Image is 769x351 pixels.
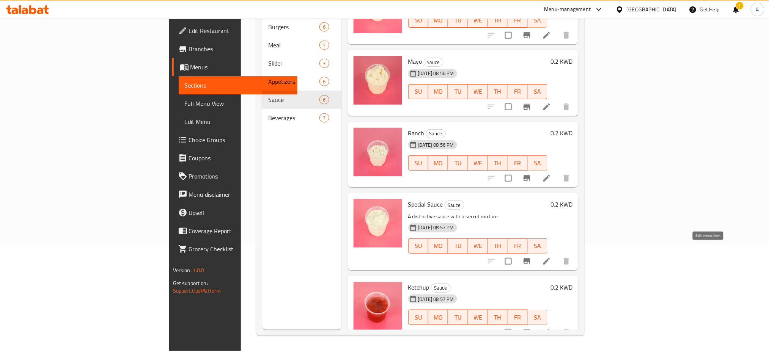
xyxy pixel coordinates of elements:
[426,129,446,138] div: Sauce
[319,41,329,50] div: items
[557,169,576,187] button: delete
[431,284,450,292] span: Sauce
[550,199,572,210] h6: 0.2 KWD
[189,172,292,181] span: Promotions
[508,238,527,254] button: FR
[189,135,292,144] span: Choice Groups
[471,240,485,251] span: WE
[412,15,425,26] span: SU
[518,98,536,116] button: Branch-specific-item
[185,99,292,108] span: Full Menu View
[408,127,425,139] span: Ranch
[408,238,428,254] button: SU
[319,113,329,122] div: items
[544,5,591,14] div: Menu-management
[756,5,759,14] span: A
[511,158,524,169] span: FR
[528,155,547,171] button: SA
[415,70,457,77] span: [DATE] 08:56 PM
[627,5,677,14] div: [GEOGRAPHIC_DATA]
[262,91,341,109] div: Sauce6
[471,86,485,97] span: WE
[557,252,576,270] button: delete
[424,58,443,67] div: Sauce
[189,190,292,199] span: Menu disclaimer
[557,98,576,116] button: delete
[491,15,505,26] span: TH
[415,224,457,231] span: [DATE] 08:57 PM
[542,102,551,111] a: Edit menu item
[172,240,298,258] a: Grocery Checklist
[468,155,488,171] button: WE
[468,84,488,99] button: WE
[491,86,505,97] span: TH
[508,310,527,325] button: FR
[542,328,551,337] a: Edit menu item
[320,42,329,49] span: 7
[431,312,445,323] span: MO
[448,13,468,28] button: TU
[426,129,445,138] span: Sauce
[488,84,508,99] button: TH
[268,95,319,104] span: Sauce
[408,13,428,28] button: SU
[189,226,292,235] span: Coverage Report
[491,158,505,169] span: TH
[448,155,468,171] button: TU
[408,56,422,67] span: Mayo
[408,155,428,171] button: SU
[262,18,341,36] div: Burgers6
[500,170,516,186] span: Select to update
[428,238,448,254] button: MO
[172,40,298,58] a: Branches
[262,54,341,72] div: Slider3
[189,244,292,254] span: Grocery Checklist
[488,238,508,254] button: TH
[268,22,319,31] div: Burgers
[471,158,485,169] span: WE
[531,86,544,97] span: SA
[319,95,329,104] div: items
[451,158,465,169] span: TU
[412,86,425,97] span: SU
[448,238,468,254] button: TU
[268,59,319,68] span: Slider
[471,15,485,26] span: WE
[185,117,292,126] span: Edit Menu
[268,113,319,122] span: Beverages
[531,15,544,26] span: SA
[319,59,329,68] div: items
[268,41,319,50] div: Meal
[528,310,547,325] button: SA
[262,15,341,130] nav: Menu sections
[557,323,576,342] button: delete
[511,15,524,26] span: FR
[550,282,572,293] h6: 0.2 KWD
[488,13,508,28] button: TH
[354,199,402,248] img: Special Sauce
[451,86,465,97] span: TU
[320,96,329,103] span: 6
[320,24,329,31] span: 6
[448,84,468,99] button: TU
[518,26,536,44] button: Branch-specific-item
[172,131,298,149] a: Choice Groups
[431,15,445,26] span: MO
[415,141,457,149] span: [DATE] 08:56 PM
[268,77,319,86] div: Appetizers
[518,323,536,342] button: Branch-specific-item
[189,154,292,163] span: Coupons
[172,185,298,204] a: Menu disclaimer
[319,77,329,86] div: items
[531,240,544,251] span: SA
[500,27,516,43] span: Select to update
[172,22,298,40] a: Edit Restaurant
[320,60,329,67] span: 3
[412,312,425,323] span: SU
[468,13,488,28] button: WE
[518,169,536,187] button: Branch-specific-item
[518,252,536,270] button: Branch-specific-item
[179,94,298,113] a: Full Menu View
[550,56,572,67] h6: 0.2 KWD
